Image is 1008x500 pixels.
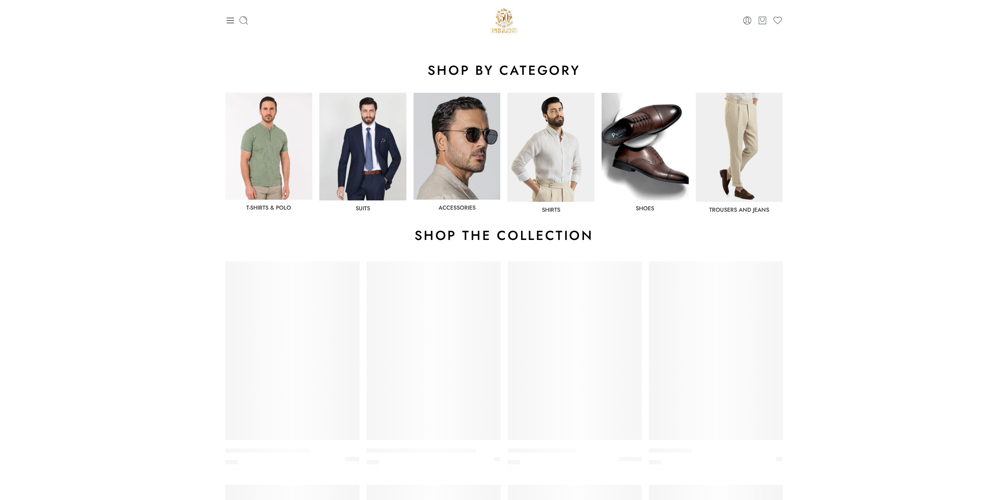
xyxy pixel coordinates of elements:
[225,446,311,455] a: Classic Leather Oxford Shoes
[356,204,370,212] a: Suits
[508,446,576,455] a: Everyday Knit Sneakers
[709,206,769,214] a: Trousers and jeans
[489,5,519,35] img: Pellini
[757,16,767,25] a: Cart
[636,204,654,212] a: shoes
[246,204,291,212] a: T-Shirts & Polo
[542,206,560,214] a: Shirts
[225,62,783,79] h2: shop by category
[367,446,476,455] a: Polished Leather Loafers – Classic Fit
[489,5,519,35] a: Pellini -
[649,446,692,455] a: Structured Suit
[225,227,783,244] h2: Shop the collection
[742,16,752,25] a: Login / Register
[773,16,783,25] a: Wishlist
[439,204,476,212] a: Accessories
